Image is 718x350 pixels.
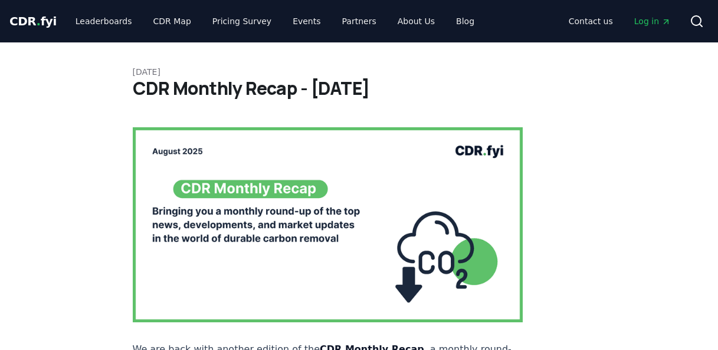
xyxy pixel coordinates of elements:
[203,11,281,32] a: Pricing Survey
[9,14,57,28] span: CDR fyi
[447,11,484,32] a: Blog
[283,11,330,32] a: Events
[559,11,622,32] a: Contact us
[333,11,386,32] a: Partners
[66,11,142,32] a: Leaderboards
[388,11,444,32] a: About Us
[133,78,586,99] h1: CDR Monthly Recap - [DATE]
[144,11,201,32] a: CDR Map
[37,14,41,28] span: .
[625,11,680,32] a: Log in
[133,127,523,322] img: blog post image
[9,13,57,29] a: CDR.fyi
[559,11,680,32] nav: Main
[66,11,484,32] nav: Main
[133,66,586,78] p: [DATE]
[634,15,671,27] span: Log in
